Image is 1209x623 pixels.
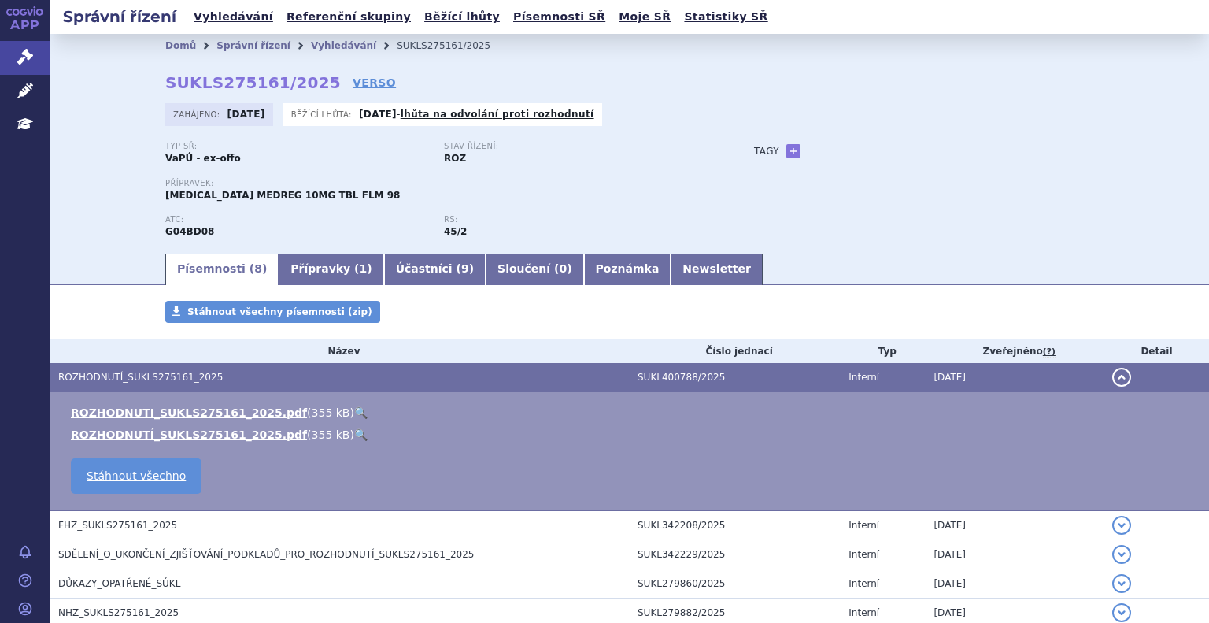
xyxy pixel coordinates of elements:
li: ( ) [71,405,1193,421]
span: Interní [849,549,879,560]
a: Písemnosti (8) [165,254,279,285]
td: [DATE] [926,363,1104,392]
a: VERSO [353,75,396,91]
p: Stav řízení: [444,142,707,151]
span: Stáhnout všechny písemnosti (zip) [187,306,372,317]
a: lhůta na odvolání proti rozhodnutí [401,109,594,120]
a: Písemnosti SŘ [508,6,610,28]
span: 9 [461,262,469,275]
span: 355 kB [312,406,350,419]
h2: Správní řízení [50,6,189,28]
a: Stáhnout všechny písemnosti (zip) [165,301,380,323]
li: SUKLS275161/2025 [397,34,511,57]
span: Interní [849,607,879,618]
span: ROZHODNUTÍ_SUKLS275161_2025 [58,372,223,383]
span: Běžící lhůta: [291,108,355,121]
a: Vyhledávání [311,40,376,51]
abbr: (?) [1043,347,1056,358]
td: SUKL400788/2025 [630,363,841,392]
a: Účastníci (9) [384,254,486,285]
span: DŮKAZY_OPATŘENÉ_SÚKL [58,578,180,589]
strong: [DATE] [227,109,265,120]
a: ROZHODNUTI_SUKLS275161_2025.pdf [71,406,307,419]
span: Interní [849,578,879,589]
button: detail [1112,516,1131,535]
th: Zveřejněno [926,339,1104,363]
td: SUKL342229/2025 [630,540,841,569]
a: Sloučení (0) [486,254,583,285]
p: - [359,108,594,121]
strong: močová spasmolytika, retardované formy, p.o. [444,226,467,237]
td: [DATE] [926,510,1104,540]
span: NHZ_SUKLS275161_2025 [58,607,179,618]
a: Správní řízení [216,40,290,51]
strong: SOLIFENACIN [165,226,214,237]
span: Interní [849,372,879,383]
span: [MEDICAL_DATA] MEDREG 10MG TBL FLM 98 [165,190,400,201]
span: 1 [360,262,368,275]
td: SUKL279860/2025 [630,569,841,599]
strong: [DATE] [359,109,397,120]
th: Detail [1104,339,1209,363]
span: 355 kB [312,428,350,441]
span: SDĚLENÍ_O_UKONČENÍ_ZJIŠŤOVÁNÍ_PODKLADŮ_PRO_ROZHODNUTÍ_SUKLS275161_2025 [58,549,474,560]
a: Domů [165,40,196,51]
a: Stáhnout všechno [71,458,201,494]
a: Newsletter [671,254,763,285]
td: SUKL342208/2025 [630,510,841,540]
td: [DATE] [926,569,1104,599]
a: 🔍 [354,428,368,441]
a: Poznámka [584,254,671,285]
a: Statistiky SŘ [679,6,772,28]
span: FHZ_SUKLS275161_2025 [58,520,177,531]
p: RS: [444,215,707,224]
th: Typ [841,339,926,363]
span: 0 [559,262,567,275]
a: 🔍 [354,406,368,419]
th: Číslo jednací [630,339,841,363]
button: detail [1112,545,1131,564]
a: Přípravky (1) [279,254,383,285]
a: Běžící lhůty [420,6,505,28]
strong: SUKLS275161/2025 [165,73,341,92]
button: detail [1112,574,1131,593]
a: + [786,144,800,158]
p: Přípravek: [165,179,723,188]
td: [DATE] [926,540,1104,569]
strong: ROZ [444,153,466,164]
span: Interní [849,520,879,531]
span: 8 [254,262,262,275]
a: ROZHODNUTÍ_SUKLS275161_2025.pdf [71,428,307,441]
span: Zahájeno: [173,108,223,121]
th: Název [50,339,630,363]
button: detail [1112,603,1131,622]
a: Moje SŘ [614,6,675,28]
strong: VaPÚ - ex-offo [165,153,241,164]
p: ATC: [165,215,428,224]
li: ( ) [71,427,1193,443]
a: Vyhledávání [189,6,278,28]
a: Referenční skupiny [282,6,416,28]
h3: Tagy [754,142,779,161]
button: detail [1112,368,1131,387]
p: Typ SŘ: [165,142,428,151]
